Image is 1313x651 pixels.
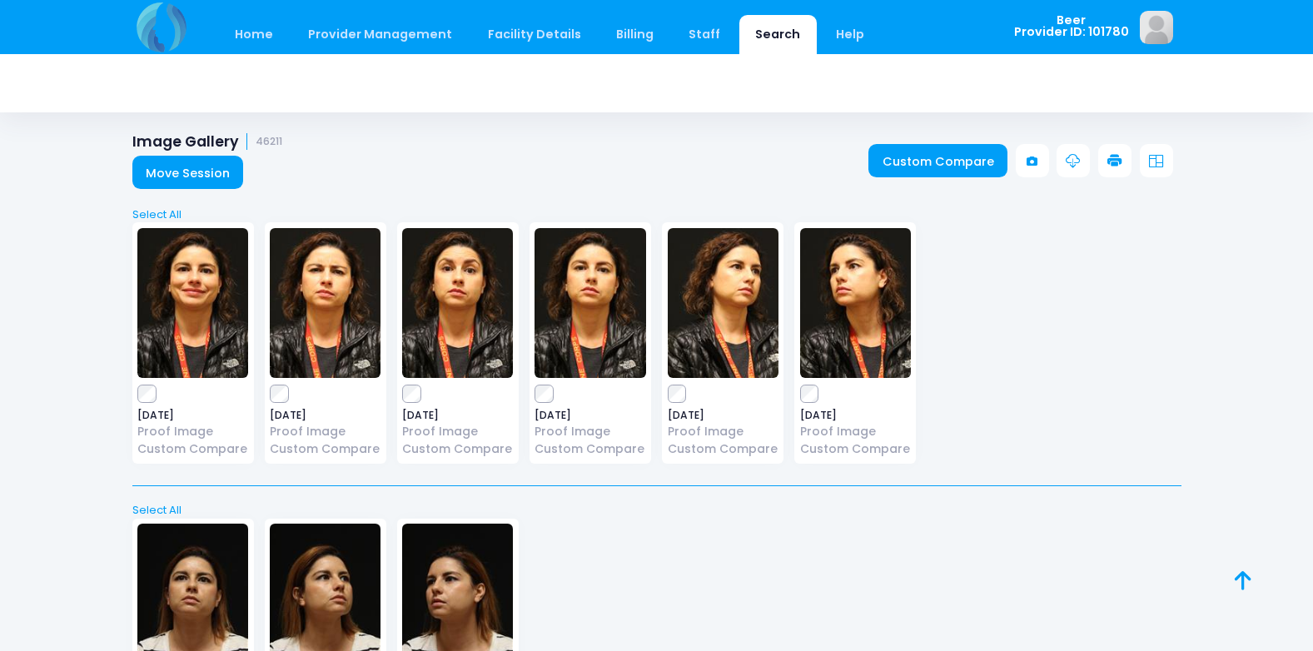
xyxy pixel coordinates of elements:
a: Custom Compare [137,440,248,458]
a: Facility Details [471,15,597,54]
span: [DATE] [535,410,645,420]
h1: Image Gallery [132,133,283,151]
a: Provider Management [292,15,469,54]
a: Move Session [132,156,244,189]
a: Search [739,15,817,54]
img: image [668,228,778,378]
a: Custom Compare [668,440,778,458]
img: image [535,228,645,378]
a: Billing [599,15,669,54]
span: [DATE] [800,410,911,420]
span: [DATE] [668,410,778,420]
img: image [800,228,911,378]
a: Proof Image [270,423,380,440]
a: Help [819,15,880,54]
small: 46211 [256,136,282,148]
a: Proof Image [800,423,911,440]
a: Proof Image [402,423,513,440]
img: image [402,228,513,378]
a: Custom Compare [535,440,645,458]
a: Custom Compare [270,440,380,458]
a: Custom Compare [800,440,911,458]
a: Proof Image [535,423,645,440]
a: Staff [673,15,737,54]
a: Proof Image [668,423,778,440]
a: Custom Compare [402,440,513,458]
a: Custom Compare [868,144,1007,177]
span: [DATE] [270,410,380,420]
img: image [137,228,248,378]
span: Beer Provider ID: 101780 [1014,14,1129,38]
a: Select All [127,502,1186,519]
span: [DATE] [402,410,513,420]
img: image [1140,11,1173,44]
a: Select All [127,206,1186,223]
a: Proof Image [137,423,248,440]
span: [DATE] [137,410,248,420]
a: Home [219,15,290,54]
img: image [270,228,380,378]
